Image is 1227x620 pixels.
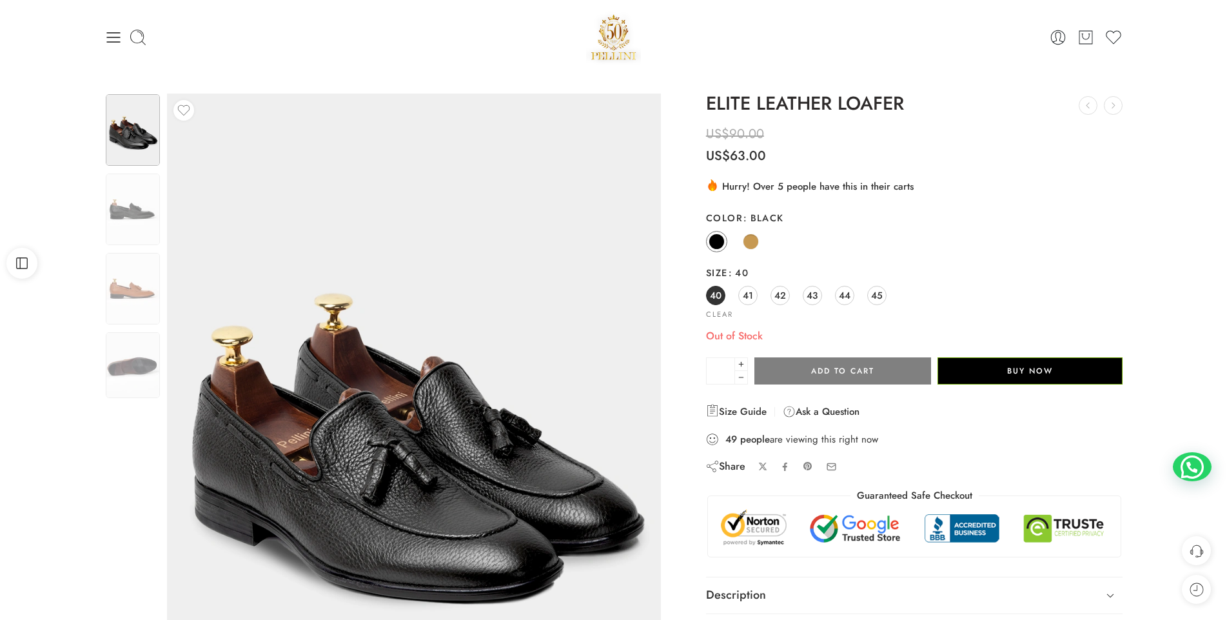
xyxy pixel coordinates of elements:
a: Cart [1077,28,1095,46]
img: Artboard 2-06 [106,174,160,245]
h1: ELITE LEATHER LOAFER [706,94,1123,114]
a: Clear options [706,311,733,318]
span: 40 [728,266,749,279]
img: Artboard 2-06 [106,94,160,166]
span: 42 [774,286,786,304]
img: Artboard 2-06 [106,332,160,398]
a: 45 [867,286,887,305]
a: Pellini - [586,10,642,65]
a: 44 [835,286,854,305]
a: Ask a Question [783,404,859,419]
a: Pin on Pinterest [803,461,813,472]
a: Share on X [758,462,768,472]
a: Size Guide [706,404,767,419]
a: 41 [738,286,758,305]
label: Size [706,266,1123,279]
input: Product quantity [706,357,735,385]
a: Login / Register [1049,28,1067,46]
span: 45 [871,286,883,304]
a: Share on Facebook [780,462,790,472]
span: Black [743,211,784,225]
span: 41 [743,286,753,304]
button: Buy Now [937,357,1123,385]
p: Out of Stock [706,328,1123,345]
legend: Guaranteed Safe Checkout [850,489,979,503]
div: Share [706,459,745,474]
a: 43 [803,286,822,305]
div: Loading image [414,423,415,424]
a: Description [706,577,1123,614]
a: 40 [706,286,725,305]
bdi: 90.00 [706,125,764,143]
label: Color [706,212,1123,225]
button: Add to cart [754,357,931,385]
div: are viewing this right now [706,432,1123,446]
img: Artboard 2-06 [106,253,160,325]
span: 43 [807,286,818,304]
img: Pellini [586,10,642,65]
strong: people [740,433,770,446]
a: Wishlist [1104,28,1123,46]
span: 44 [839,286,850,304]
a: 42 [771,286,790,305]
span: 40 [710,286,721,304]
img: Trust [718,509,1112,547]
div: Hurry! Over 5 people have this in their carts [706,178,1123,194]
span: US$ [706,125,729,143]
a: Email to your friends [826,461,837,472]
bdi: 63.00 [706,146,766,165]
span: US$ [706,146,730,165]
strong: 49 [725,433,737,446]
